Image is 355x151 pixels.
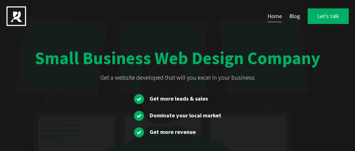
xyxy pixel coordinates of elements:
span: Get more leads & sales [150,95,208,102]
a: Blog [289,10,300,22]
a: Let's talk [308,8,349,24]
img: PROGMATIQ - web design and web development company [6,6,26,26]
span: Get more revenue [150,128,196,135]
div: Small Business Web Design Company [35,47,320,69]
a: Home [267,10,282,22]
span: Dominate your local market [150,112,221,119]
div: Get a website developed that will you excel in your business [100,73,255,83]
